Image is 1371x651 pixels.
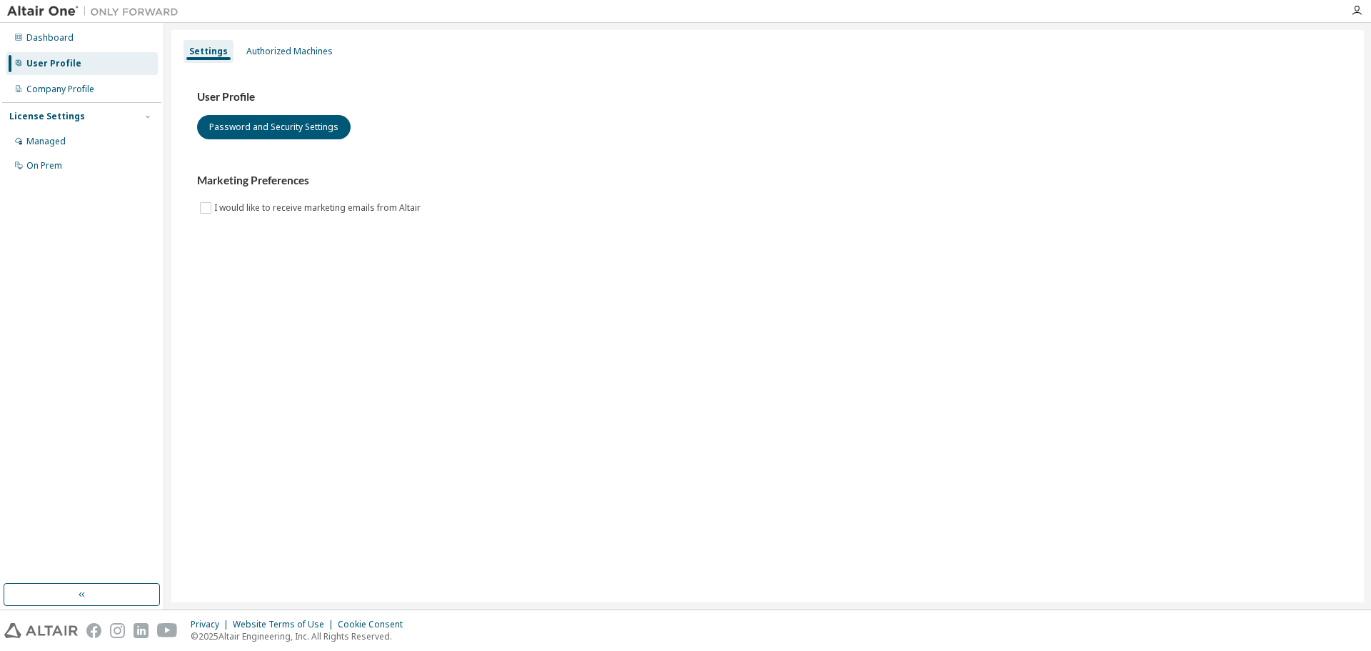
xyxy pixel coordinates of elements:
img: altair_logo.svg [4,623,78,638]
div: License Settings [9,111,85,122]
div: Dashboard [26,32,74,44]
button: Password and Security Settings [197,115,351,139]
div: Company Profile [26,84,94,95]
img: instagram.svg [110,623,125,638]
div: On Prem [26,160,62,172]
img: linkedin.svg [134,623,149,638]
div: Authorized Machines [246,46,333,57]
img: youtube.svg [157,623,178,638]
img: facebook.svg [86,623,101,638]
div: Privacy [191,619,233,630]
p: © 2025 Altair Engineering, Inc. All Rights Reserved. [191,630,411,642]
h3: Marketing Preferences [197,174,1338,188]
div: Website Terms of Use [233,619,338,630]
h3: User Profile [197,90,1338,104]
div: Managed [26,136,66,147]
label: I would like to receive marketing emails from Altair [214,199,423,217]
img: Altair One [7,4,186,19]
div: Cookie Consent [338,619,411,630]
div: Settings [189,46,228,57]
div: User Profile [26,58,81,69]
